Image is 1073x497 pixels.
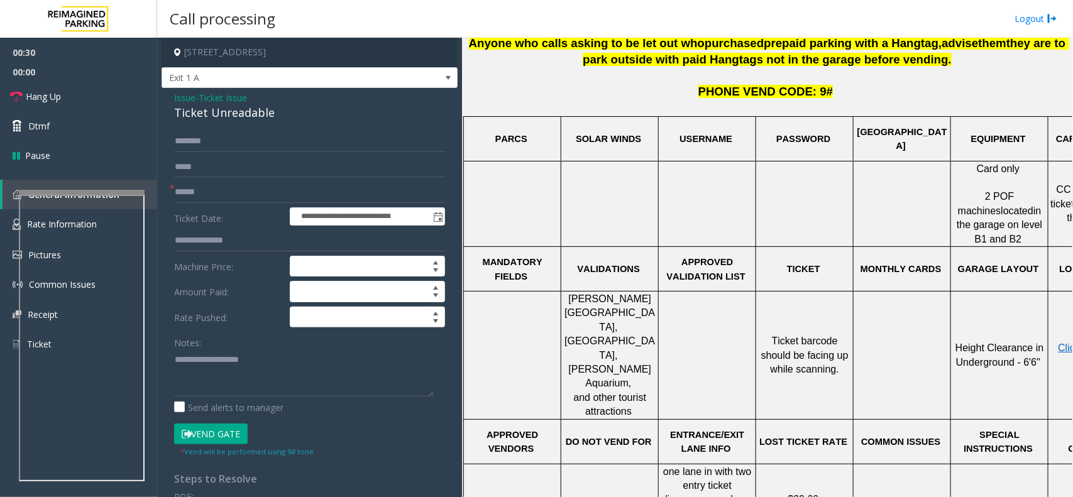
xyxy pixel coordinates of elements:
[979,36,1007,50] span: them
[427,266,444,276] span: Decrease value
[1015,12,1057,25] a: Logout
[427,281,444,292] span: Increase value
[955,342,1047,367] span: Height Clearance in Underground - 6'6"
[761,336,851,374] span: Ticket barcode should be facing up while scanning.
[427,307,444,317] span: Increase value
[566,437,652,447] span: DO NOT VEND FOR
[26,90,61,103] span: Hang Up
[483,257,545,281] span: MANDATORY FIELDS
[861,264,942,274] span: MONTHLY CARDS
[28,119,50,133] span: Dtmf
[971,134,1026,144] span: EQUIPMENT
[958,191,1017,216] span: 2 POF machines
[174,91,195,104] span: Issue
[759,437,847,447] span: LOST TICKET RATE
[957,205,1045,244] span: in the garage on level B1 and B2
[3,180,157,209] a: General Information
[670,430,747,454] span: ENTRANCE/EXIT LANE INFO
[964,430,1033,454] span: SPECIAL INSTRUCTIONS
[564,336,655,360] span: [GEOGRAPHIC_DATA],
[938,36,942,50] span: ,
[576,134,641,144] span: SOLAR WINDS
[705,36,764,50] span: purchased
[13,339,21,350] img: 'icon'
[174,332,201,349] label: Notes:
[199,91,247,104] span: Ticket Issue
[787,264,820,274] span: TICKET
[13,219,21,230] img: 'icon'
[171,256,287,277] label: Machine Price:
[13,251,22,259] img: 'icon'
[487,430,541,454] span: APPROVED VENDORS
[698,85,834,98] span: PHONE VEND CODE: 9#
[583,36,1069,66] span: they are to park outside with paid Hangtags not in the garage before vending.
[564,293,655,332] span: [PERSON_NAME][GEOGRAPHIC_DATA],
[28,188,119,200] span: General Information
[171,307,287,328] label: Rate Pushed:
[195,92,247,104] span: -
[174,401,283,414] label: Send alerts to manager
[427,292,444,302] span: Decrease value
[171,281,287,302] label: Amount Paid:
[427,317,444,327] span: Decrease value
[431,208,444,226] span: Toggle popup
[861,437,940,447] span: COMMON ISSUES
[977,163,1020,174] span: Card only
[1047,12,1057,25] img: logout
[180,447,314,456] small: Vend will be performed using 9# tone
[680,134,732,144] span: USERNAME
[25,149,50,162] span: Pause
[857,127,947,151] span: [GEOGRAPHIC_DATA]
[163,3,282,34] h3: Call processing
[578,264,640,274] span: VALIDATIONS
[171,207,287,226] label: Ticket Date:
[667,257,746,281] span: APPROVED VALIDATION LIST
[162,68,398,88] span: Exit 1 A
[776,134,830,144] span: PASSWORD
[942,36,978,50] span: advise
[427,256,444,266] span: Increase value
[174,423,248,445] button: Vend Gate
[958,264,1039,274] span: GARAGE LAYOUT
[469,36,705,50] span: Anyone who calls asking to be let out who
[764,36,938,50] span: prepaid parking with a Hangtag
[569,364,654,388] span: [PERSON_NAME] Aquarium,
[574,392,649,417] span: and other tourist attractions
[13,310,21,319] img: 'icon'
[1001,205,1034,216] span: located
[174,473,445,485] h4: Steps to Resolve
[162,38,458,67] h4: [STREET_ADDRESS]
[13,190,22,199] img: 'icon'
[174,104,445,121] div: Ticket Unreadable
[13,280,23,290] img: 'icon'
[495,134,527,144] span: PARCS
